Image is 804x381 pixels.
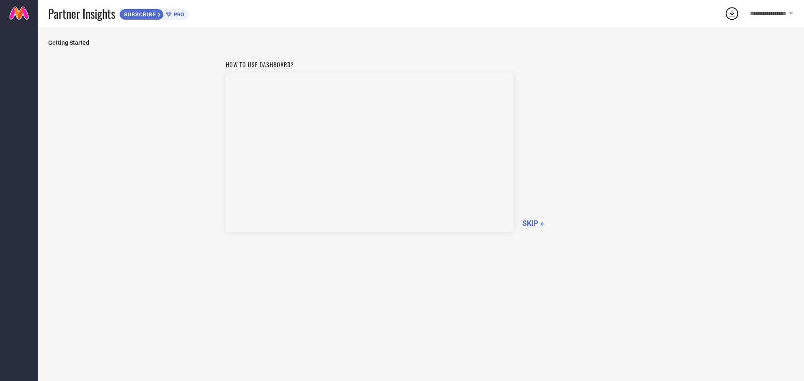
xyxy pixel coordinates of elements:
span: PRO [172,11,184,18]
div: Open download list [724,6,740,21]
span: Getting Started [48,39,794,46]
iframe: YouTube video player [226,73,514,232]
span: SKIP » [522,219,544,228]
span: Partner Insights [48,5,115,22]
span: SUBSCRIBE [120,11,158,18]
a: SUBSCRIBEPRO [119,7,188,20]
h1: How to use dashboard? [226,60,514,69]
